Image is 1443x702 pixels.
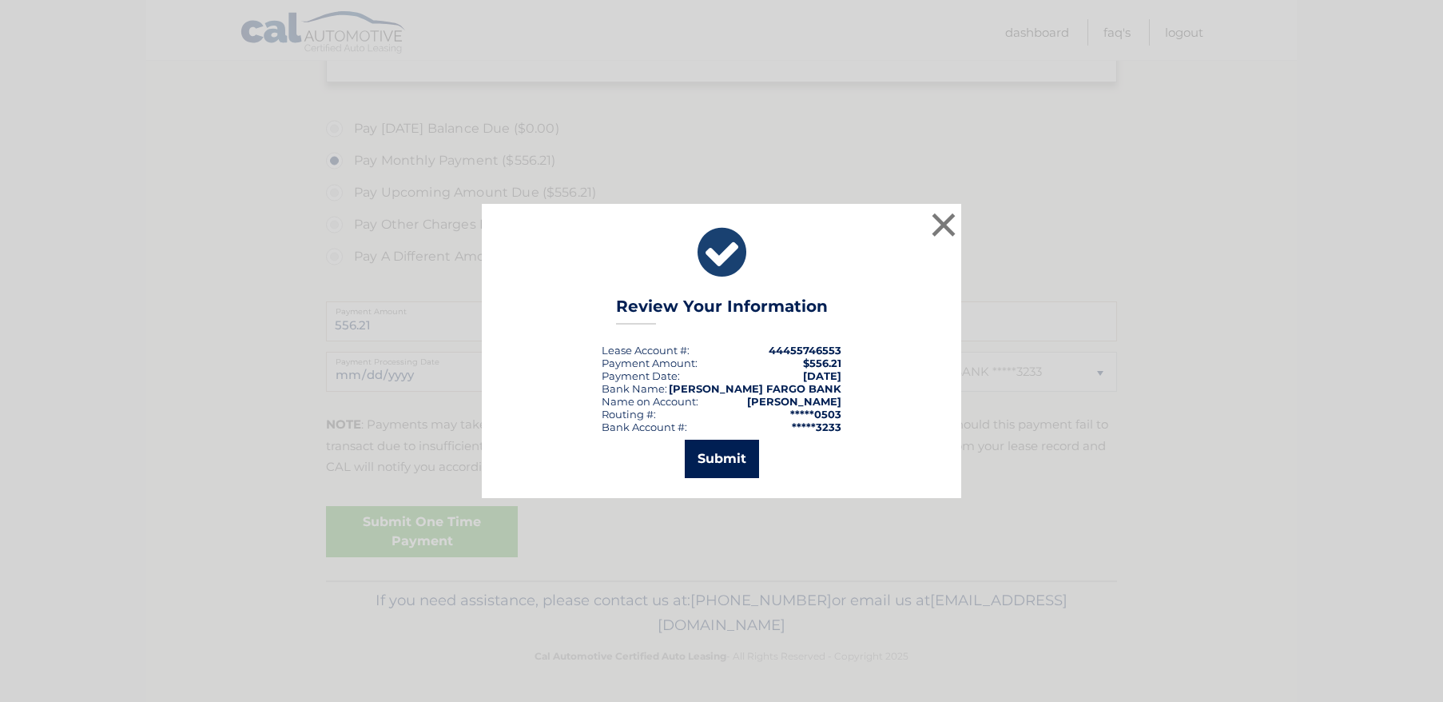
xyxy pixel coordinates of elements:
span: [DATE] [803,369,841,382]
div: Bank Name: [602,382,667,395]
div: Payment Amount: [602,357,698,369]
button: Submit [685,440,759,478]
span: Payment Date [602,369,678,382]
div: Bank Account #: [602,421,687,433]
button: × [928,209,960,241]
div: Lease Account #: [602,344,690,357]
strong: [PERSON_NAME] FARGO BANK [669,382,841,395]
h3: Review Your Information [616,297,828,325]
div: : [602,369,680,382]
div: Name on Account: [602,395,698,408]
div: Routing #: [602,408,656,421]
strong: [PERSON_NAME] [747,395,841,408]
span: $556.21 [803,357,841,369]
strong: 44455746553 [769,344,841,357]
